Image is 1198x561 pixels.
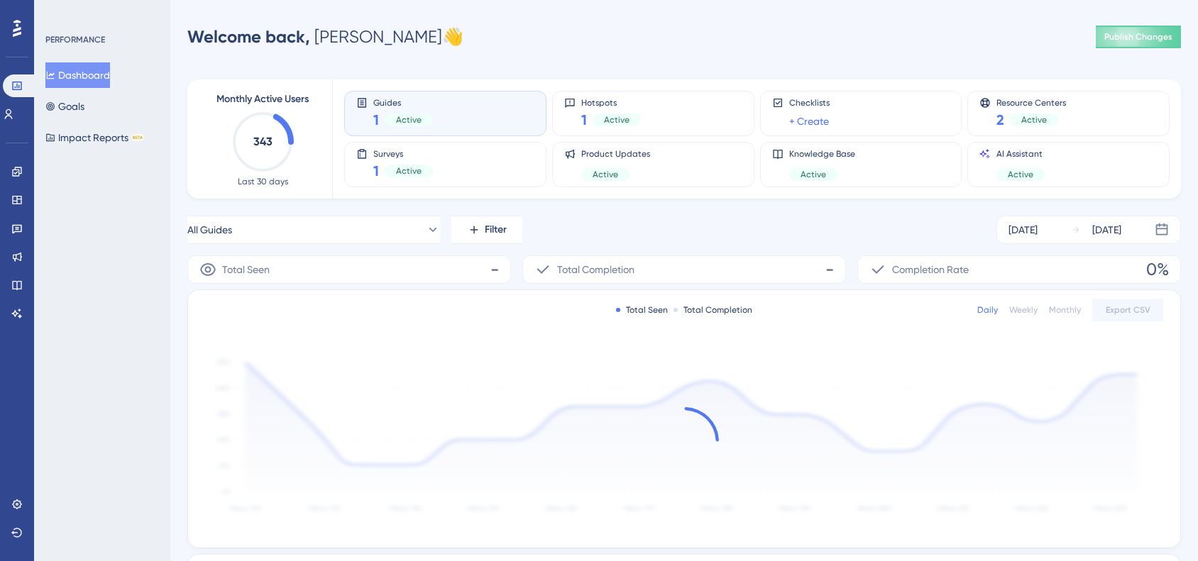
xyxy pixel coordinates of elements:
span: AI Assistant [996,148,1045,160]
button: Export CSV [1092,299,1163,321]
span: Guides [373,97,433,107]
div: [DATE] [1009,221,1038,238]
div: Daily [977,304,998,316]
span: 1 [373,110,379,130]
span: Knowledge Base [789,148,855,160]
span: Active [1021,114,1047,126]
button: Publish Changes [1096,26,1181,48]
div: [DATE] [1092,221,1121,238]
button: Impact ReportsBETA [45,125,144,150]
span: All Guides [187,221,232,238]
span: Active [396,114,422,126]
span: Total Seen [222,261,270,278]
span: Publish Changes [1104,31,1172,43]
span: Total Completion [557,261,634,278]
span: Monthly Active Users [216,91,309,108]
span: 2 [996,110,1004,130]
span: Active [1008,169,1033,180]
div: [PERSON_NAME] 👋 [187,26,463,48]
button: Dashboard [45,62,110,88]
div: Weekly [1009,304,1038,316]
span: Active [604,114,630,126]
button: Goals [45,94,84,119]
div: BETA [131,134,144,141]
span: Active [396,165,422,177]
span: - [490,258,499,281]
span: - [825,258,834,281]
span: 0% [1146,258,1169,281]
a: + Create [789,113,829,130]
span: 1 [581,110,587,130]
span: Hotspots [581,97,641,107]
span: Product Updates [581,148,650,160]
button: Filter [451,216,522,244]
span: Export CSV [1106,304,1150,316]
text: 343 [253,135,273,148]
span: Surveys [373,148,433,158]
span: Completion Rate [892,261,969,278]
span: Active [593,169,618,180]
span: Filter [485,221,507,238]
span: Active [801,169,826,180]
div: PERFORMANCE [45,34,105,45]
div: Monthly [1049,304,1081,316]
span: 1 [373,161,379,181]
span: Welcome back, [187,26,310,47]
div: Total Seen [616,304,668,316]
button: All Guides [187,216,440,244]
span: Last 30 days [238,176,288,187]
span: Checklists [789,97,830,109]
span: Resource Centers [996,97,1066,107]
div: Total Completion [674,304,752,316]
